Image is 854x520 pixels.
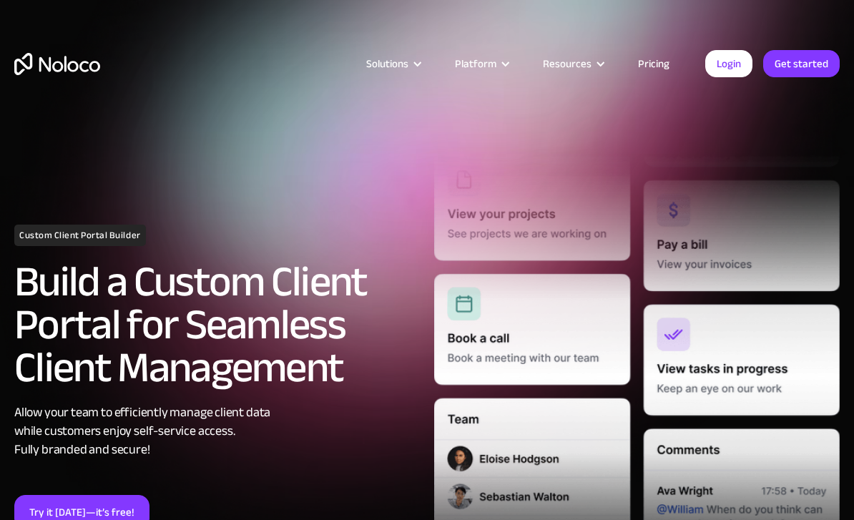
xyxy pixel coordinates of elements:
[705,50,752,77] a: Login
[14,403,420,459] div: Allow your team to efficiently manage client data while customers enjoy self-service access. Full...
[14,225,146,246] h1: Custom Client Portal Builder
[14,260,420,389] h2: Build a Custom Client Portal for Seamless Client Management
[525,54,620,73] div: Resources
[543,54,592,73] div: Resources
[14,53,100,75] a: home
[366,54,408,73] div: Solutions
[763,50,840,77] a: Get started
[348,54,437,73] div: Solutions
[620,54,687,73] a: Pricing
[455,54,496,73] div: Platform
[437,54,525,73] div: Platform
